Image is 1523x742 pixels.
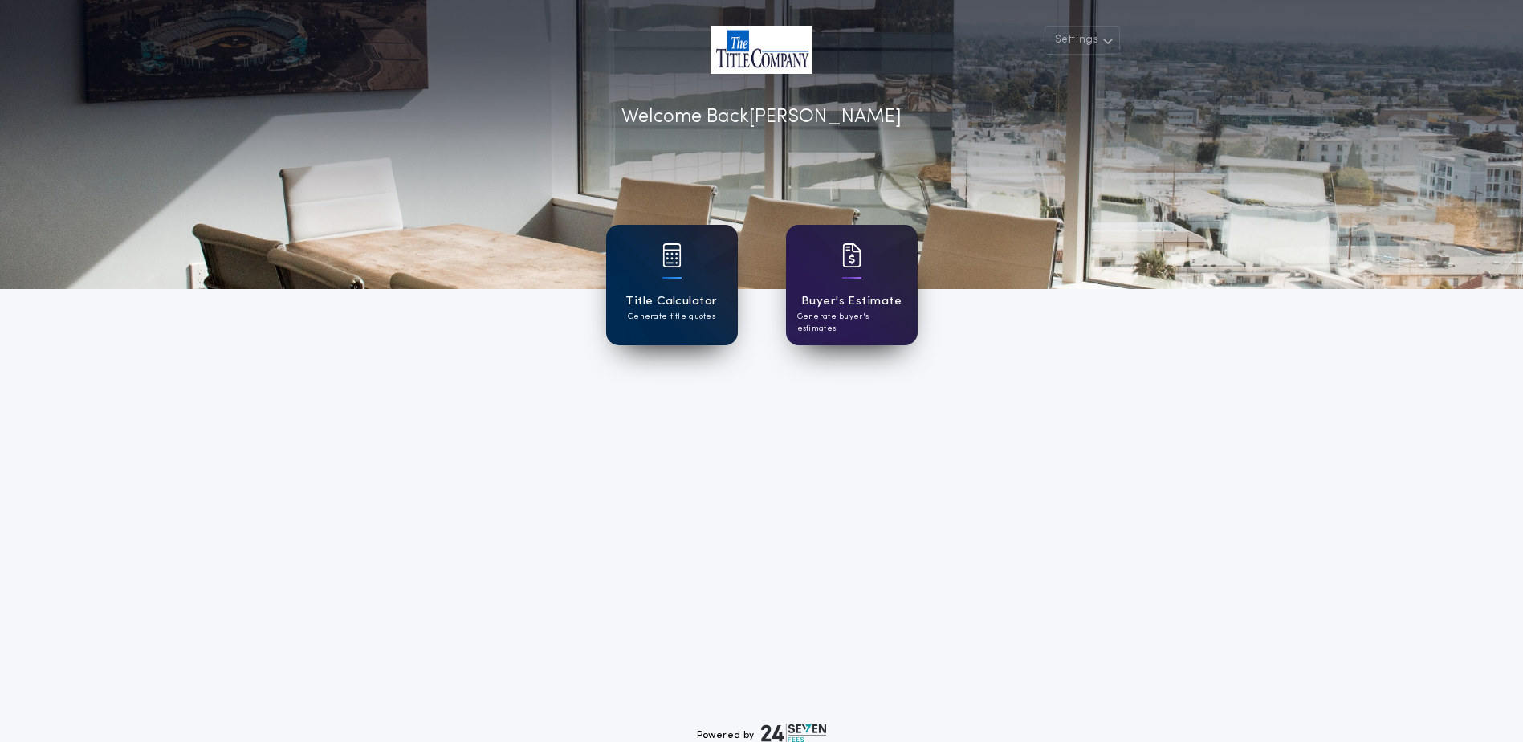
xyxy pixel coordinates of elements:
h1: Title Calculator [625,292,717,311]
img: card icon [842,243,861,267]
a: card iconTitle CalculatorGenerate title quotes [606,225,738,345]
p: Welcome Back [PERSON_NAME] [621,103,902,132]
button: Settings [1045,26,1120,55]
a: card iconBuyer's EstimateGenerate buyer's estimates [786,225,918,345]
h1: Buyer's Estimate [801,292,902,311]
p: Generate title quotes [628,311,715,323]
img: account-logo [711,26,812,74]
p: Generate buyer's estimates [797,311,906,335]
img: card icon [662,243,682,267]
